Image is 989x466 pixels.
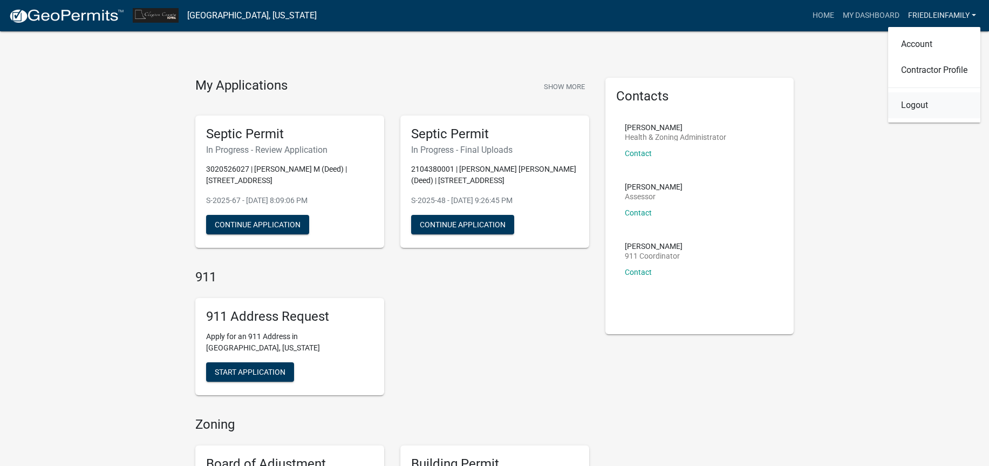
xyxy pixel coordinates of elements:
[625,208,652,217] a: Contact
[888,27,980,123] div: friedleinfamily
[206,126,373,142] h5: Septic Permit
[625,133,726,141] p: Health & Zoning Administrator
[625,268,652,276] a: Contact
[187,6,317,25] a: [GEOGRAPHIC_DATA], [US_STATE]
[195,269,589,285] h4: 911
[625,149,652,158] a: Contact
[616,89,783,104] h5: Contacts
[195,417,589,433] h4: Zoning
[411,215,514,234] button: Continue Application
[888,92,980,118] a: Logout
[625,242,683,250] p: [PERSON_NAME]
[808,5,838,26] a: Home
[625,252,683,260] p: 911 Coordinator
[206,195,373,206] p: S-2025-67 - [DATE] 8:09:06 PM
[838,5,904,26] a: My Dashboard
[904,5,980,26] a: friedleinfamily
[133,8,179,23] img: Clayton County, Iowa
[206,362,294,382] button: Start Application
[625,124,726,131] p: [PERSON_NAME]
[206,145,373,155] h6: In Progress - Review Application
[888,31,980,57] a: Account
[206,309,373,325] h5: 911 Address Request
[411,126,578,142] h5: Septic Permit
[540,78,589,96] button: Show More
[215,368,285,376] span: Start Application
[411,195,578,206] p: S-2025-48 - [DATE] 9:26:45 PM
[206,164,373,186] p: 3020526027 | [PERSON_NAME] M (Deed) | [STREET_ADDRESS]
[625,183,683,191] p: [PERSON_NAME]
[625,193,683,200] p: Assessor
[206,331,373,354] p: Apply for an 911 Address in [GEOGRAPHIC_DATA], [US_STATE]
[411,164,578,186] p: 2104380001 | [PERSON_NAME] [PERSON_NAME] (Deed) | [STREET_ADDRESS]
[195,78,288,94] h4: My Applications
[411,145,578,155] h6: In Progress - Final Uploads
[206,215,309,234] button: Continue Application
[888,57,980,83] a: Contractor Profile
